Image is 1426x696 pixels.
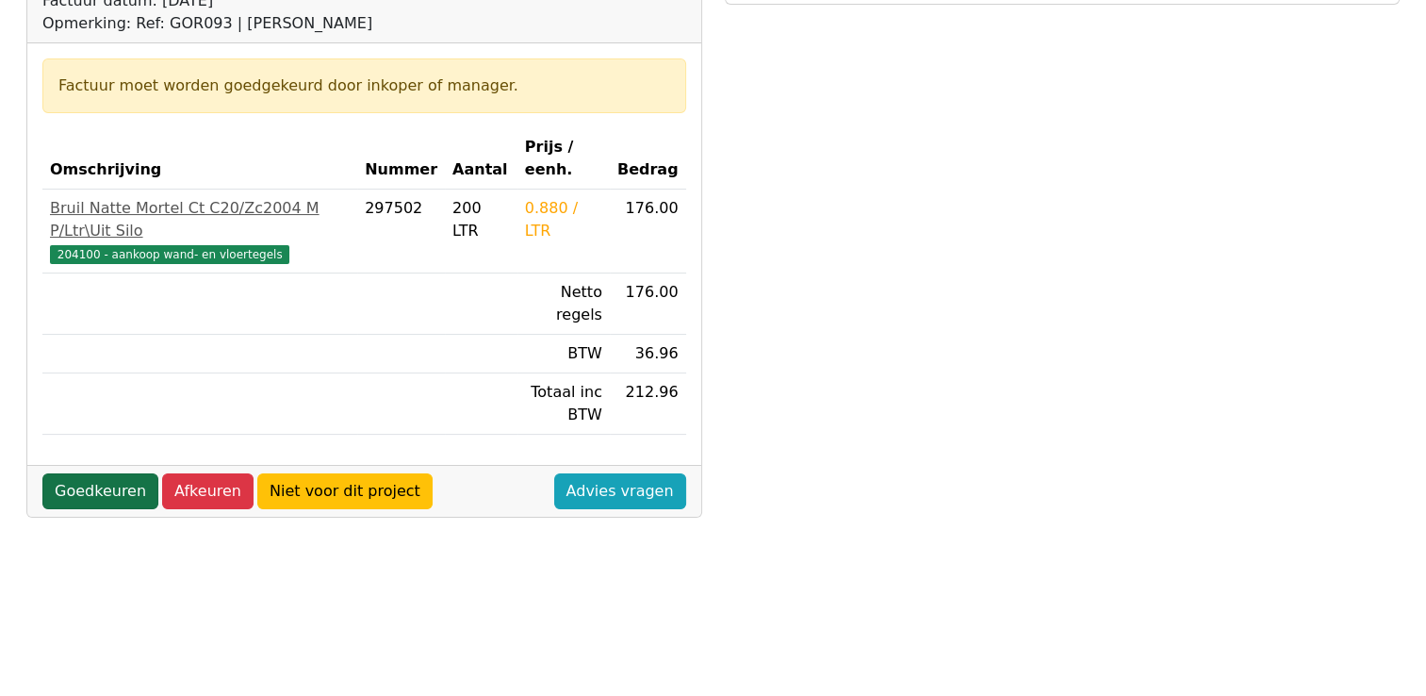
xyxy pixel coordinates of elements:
th: Aantal [445,128,517,190]
th: Nummer [357,128,445,190]
th: Bedrag [610,128,686,190]
a: Advies vragen [554,473,686,509]
td: 36.96 [610,335,686,373]
td: Netto regels [517,273,610,335]
div: 0.880 / LTR [525,197,602,242]
td: 297502 [357,190,445,273]
th: Prijs / eenh. [517,128,610,190]
div: Bruil Natte Mortel Ct C20/Zc2004 M P/Ltr\Uit Silo [50,197,350,242]
td: 176.00 [610,273,686,335]
a: Niet voor dit project [257,473,433,509]
td: BTW [517,335,610,373]
div: Factuur moet worden goedgekeurd door inkoper of manager. [58,75,670,97]
a: Afkeuren [162,473,254,509]
th: Omschrijving [42,128,357,190]
td: Totaal inc BTW [517,373,610,435]
div: Opmerking: Ref: GOR093 | [PERSON_NAME] [42,12,412,35]
span: 204100 - aankoop wand- en vloertegels [50,245,289,264]
a: Goedkeuren [42,473,158,509]
td: 176.00 [610,190,686,273]
a: Bruil Natte Mortel Ct C20/Zc2004 M P/Ltr\Uit Silo204100 - aankoop wand- en vloertegels [50,197,350,265]
div: 200 LTR [452,197,510,242]
td: 212.96 [610,373,686,435]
